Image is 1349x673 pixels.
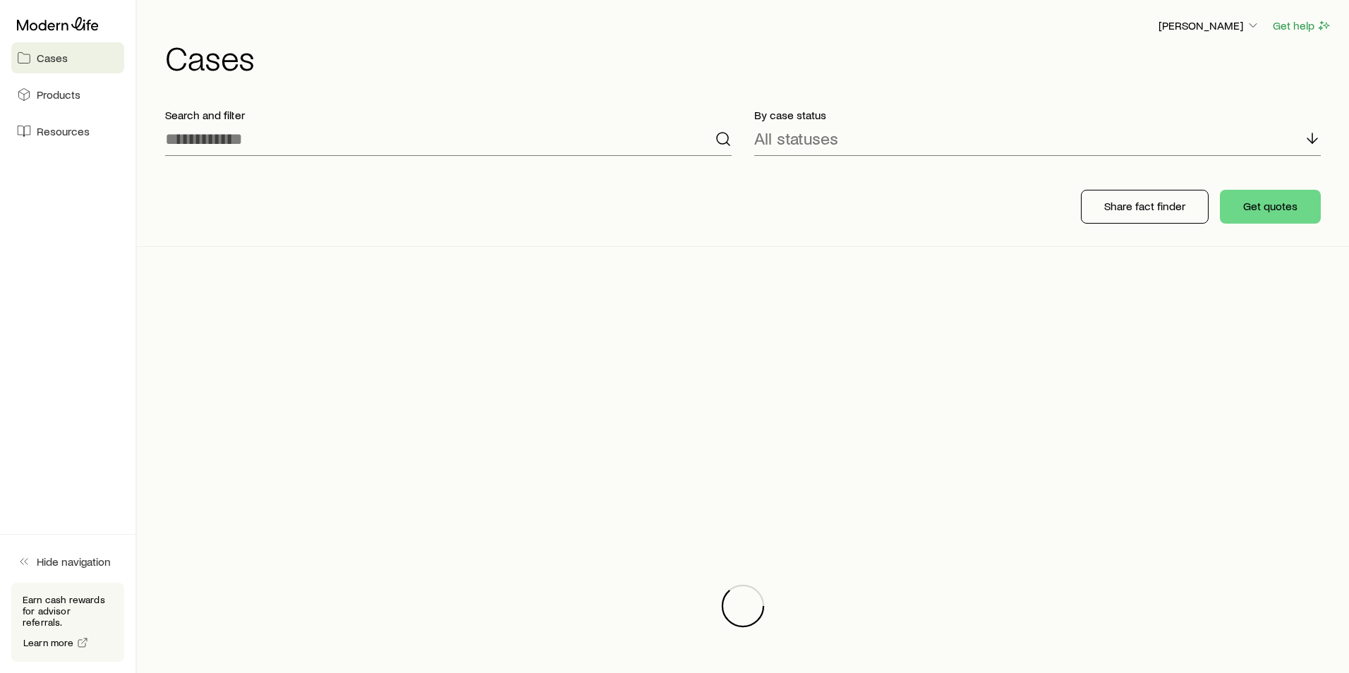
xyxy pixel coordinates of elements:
h1: Cases [165,40,1332,74]
div: Earn cash rewards for advisor referrals.Learn more [11,583,124,662]
span: Learn more [23,638,74,648]
a: Products [11,79,124,110]
span: Hide navigation [37,554,111,569]
button: Hide navigation [11,546,124,577]
p: All statuses [754,128,838,148]
a: Resources [11,116,124,147]
p: Share fact finder [1104,199,1185,213]
button: [PERSON_NAME] [1158,18,1261,35]
button: Share fact finder [1081,190,1209,224]
span: Cases [37,51,68,65]
p: By case status [754,108,1321,122]
span: Resources [37,124,90,138]
p: Search and filter [165,108,732,122]
span: Products [37,87,80,102]
button: Get quotes [1220,190,1321,224]
a: Cases [11,42,124,73]
button: Get help [1272,18,1332,34]
p: [PERSON_NAME] [1159,18,1260,32]
p: Earn cash rewards for advisor referrals. [23,594,113,628]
